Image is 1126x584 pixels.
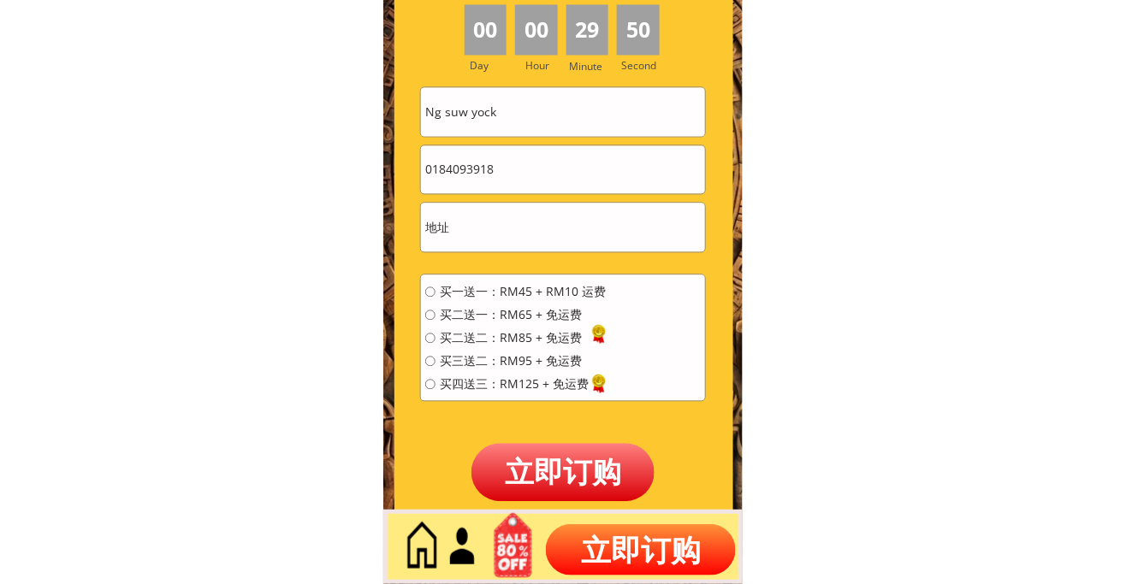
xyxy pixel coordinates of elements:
[440,355,606,367] span: 买三送二：RM95 + 免运费
[440,332,606,344] span: 买二送二：RM85 + 免运费
[421,203,705,251] input: 地址
[421,87,705,135] input: 姓名
[440,286,606,298] span: 买一送一：RM45 + RM10 运费
[421,145,705,193] input: 电话
[440,309,606,321] span: 买二送一：RM65 + 免运费
[546,524,736,575] p: 立即订购
[526,57,562,74] h3: Hour
[471,57,513,74] h3: Day
[570,58,607,74] h3: Minute
[440,378,606,390] span: 买四送三：RM125 + 免运费
[621,57,663,74] h3: Second
[471,443,655,500] p: 立即订购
